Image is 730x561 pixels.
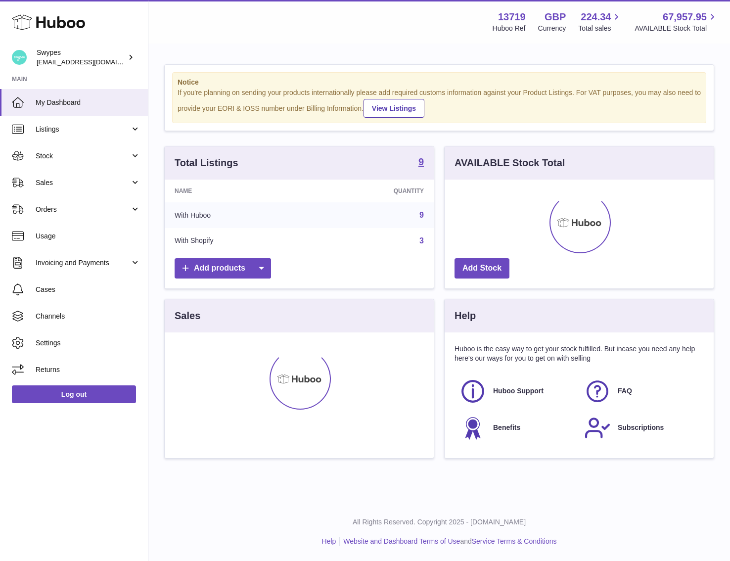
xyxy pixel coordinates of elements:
[178,88,701,118] div: If you're planning on sending your products internationally please add required customs informati...
[545,10,566,24] strong: GBP
[498,10,526,24] strong: 13719
[322,537,336,545] a: Help
[36,178,130,187] span: Sales
[178,78,701,87] strong: Notice
[340,537,556,546] li: and
[418,157,424,169] a: 9
[36,151,130,161] span: Stock
[36,365,140,374] span: Returns
[584,378,699,405] a: FAQ
[455,344,704,363] p: Huboo is the easy way to get your stock fulfilled. But incase you need any help here's our ways f...
[36,338,140,348] span: Settings
[459,415,574,441] a: Benefits
[584,415,699,441] a: Subscriptions
[156,517,722,527] p: All Rights Reserved. Copyright 2025 - [DOMAIN_NAME]
[663,10,707,24] span: 67,957.95
[310,180,434,202] th: Quantity
[455,258,509,279] a: Add Stock
[493,386,544,396] span: Huboo Support
[36,125,130,134] span: Listings
[418,157,424,167] strong: 9
[175,309,200,323] h3: Sales
[635,24,718,33] span: AVAILABLE Stock Total
[36,98,140,107] span: My Dashboard
[472,537,557,545] a: Service Terms & Conditions
[36,258,130,268] span: Invoicing and Payments
[37,58,145,66] span: [EMAIL_ADDRESS][DOMAIN_NAME]
[343,537,460,545] a: Website and Dashboard Terms of Use
[538,24,566,33] div: Currency
[36,312,140,321] span: Channels
[618,423,664,432] span: Subscriptions
[12,50,27,65] img: hello@swypes.co.uk
[459,378,574,405] a: Huboo Support
[455,156,565,170] h3: AVAILABLE Stock Total
[493,423,520,432] span: Benefits
[36,205,130,214] span: Orders
[578,10,622,33] a: 224.34 Total sales
[493,24,526,33] div: Huboo Ref
[36,285,140,294] span: Cases
[578,24,622,33] span: Total sales
[635,10,718,33] a: 67,957.95 AVAILABLE Stock Total
[618,386,632,396] span: FAQ
[165,202,310,228] td: With Huboo
[419,211,424,219] a: 9
[175,258,271,279] a: Add products
[37,48,126,67] div: Swypes
[419,236,424,245] a: 3
[12,385,136,403] a: Log out
[364,99,424,118] a: View Listings
[175,156,238,170] h3: Total Listings
[165,228,310,254] td: With Shopify
[455,309,476,323] h3: Help
[165,180,310,202] th: Name
[581,10,611,24] span: 224.34
[36,232,140,241] span: Usage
